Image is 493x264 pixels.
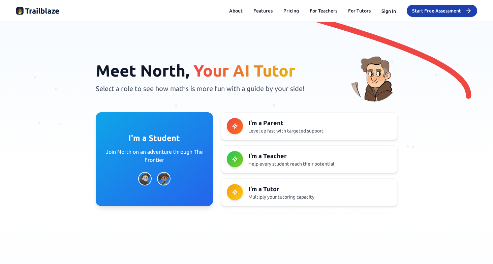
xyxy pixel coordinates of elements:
img: Trailblaze [16,5,59,16]
button: Pricing [283,7,299,14]
h3: I'm a Student [128,133,180,144]
img: North - AI Tutor [350,54,398,101]
span: Meet North, [96,61,189,80]
button: I'm a TutorMultiply your tutoring capacity [221,178,397,206]
button: I'm a ParentLevel up fast with targeted support [221,112,397,140]
a: For Teachers [310,7,337,14]
a: For Tutors [348,7,371,14]
button: About [229,7,243,14]
p: Help every student reach their potential [248,160,392,167]
button: I'm a TeacherHelp every student reach their potential [221,145,397,173]
button: Features [253,7,273,14]
button: Sign In [381,8,396,14]
span: Your AI Tutor [193,61,295,80]
h3: I'm a Tutor [248,184,392,194]
h3: I'm a Parent [248,118,392,127]
img: Boy Character [138,172,152,185]
p: Select a role to see how maths is more fun with a guide by your side! [96,84,322,93]
p: Multiply your tutoring capacity [248,194,392,200]
button: Sign In [381,7,396,15]
p: Join North on an adventure through The Frontier [104,148,205,164]
p: Level up fast with targeted support [248,127,392,134]
button: I'm a StudentJoin North on an adventure through The FrontierBoy CharacterGirl Character [96,112,213,206]
button: Start Free Assessment [407,5,477,17]
h3: I'm a Teacher [248,151,392,160]
img: Girl Character [157,172,171,185]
